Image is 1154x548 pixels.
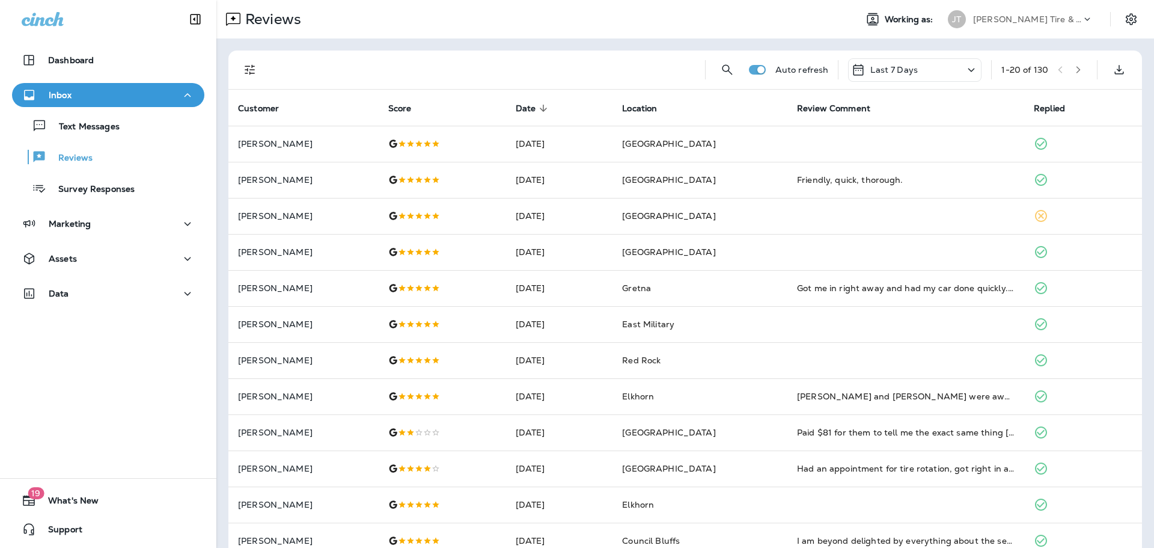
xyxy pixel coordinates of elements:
p: Assets [49,254,77,263]
p: [PERSON_NAME] [238,536,369,546]
span: Review Comment [797,103,886,114]
p: Auto refresh [775,65,829,75]
td: [DATE] [506,487,613,523]
td: [DATE] [506,270,613,306]
td: [DATE] [506,414,613,451]
button: Search Reviews [715,58,739,82]
p: [PERSON_NAME] [238,464,369,473]
span: Elkhorn [622,499,654,510]
td: [DATE] [506,342,613,378]
button: Data [12,282,204,306]
button: Dashboard [12,48,204,72]
div: Paid $81 for them to tell me the exact same thing jiffy lube told me (for free) when referring me... [797,426,1015,439]
p: [PERSON_NAME] [238,428,369,437]
td: [DATE] [506,162,613,198]
button: Export as CSV [1107,58,1131,82]
p: Dashboard [48,55,94,65]
div: Got me in right away and had my car done quickly. Very nice employees. [797,282,1015,294]
span: Review Comment [797,103,870,114]
span: Elkhorn [622,391,654,402]
div: Friendly, quick, thorough. [797,174,1015,186]
button: Reviews [12,144,204,170]
span: Red Rock [622,355,661,366]
div: Had an appointment for tire rotation, got right in and out. The lobby could use a sweep but the p... [797,463,1015,475]
p: [PERSON_NAME] [238,247,369,257]
p: [PERSON_NAME] [238,392,369,401]
p: [PERSON_NAME] Tire & Auto [973,14,1081,24]
td: [DATE] [506,126,613,162]
div: 1 - 20 of 130 [1001,65,1048,75]
span: Date [516,103,552,114]
button: Filters [238,58,262,82]
span: Replied [1034,103,1065,114]
span: Replied [1034,103,1081,114]
button: Inbox [12,83,204,107]
span: [GEOGRAPHIC_DATA] [622,174,715,185]
span: [GEOGRAPHIC_DATA] [622,463,715,474]
button: Text Messages [12,113,204,138]
p: Marketing [49,219,91,229]
p: Survey Responses [46,184,135,195]
p: Inbox [49,90,72,100]
span: Support [36,525,82,539]
span: What's New [36,496,99,510]
button: Support [12,517,204,541]
p: Reviews [46,153,93,164]
span: [GEOGRAPHIC_DATA] [622,138,715,149]
button: Settings [1120,8,1142,30]
span: [GEOGRAPHIC_DATA] [622,211,715,221]
div: JT [948,10,966,28]
span: Customer [238,103,279,114]
p: Text Messages [47,122,120,133]
td: [DATE] [506,378,613,414]
div: Brent and Garrett were awesome and gave me what I wanted ! It was fun listening to their customer... [797,390,1015,402]
td: [DATE] [506,234,613,270]
p: [PERSON_NAME] [238,356,369,365]
span: Date [516,103,536,114]
p: [PERSON_NAME] [238,211,369,221]
span: [GEOGRAPHIC_DATA] [622,247,715,257]
p: [PERSON_NAME] [238,139,369,149]
p: [PERSON_NAME] [238,500,369,510]
span: Score [388,103,412,114]
span: 19 [28,487,44,499]
span: Gretna [622,283,651,294]
span: Customer [238,103,295,114]
button: Survey Responses [12,176,204,201]
td: [DATE] [506,306,613,342]
button: 19What's New [12,488,204,513]
span: Score [388,103,427,114]
button: Collapse Sidebar [179,7,212,31]
p: [PERSON_NAME] [238,283,369,293]
p: Reviews [240,10,301,28]
span: [GEOGRAPHIC_DATA] [622,427,715,438]
td: [DATE] [506,451,613,487]
button: Marketing [12,212,204,236]
p: Data [49,289,69,298]
span: Council Bluffs [622,535,680,546]
span: East Military [622,319,674,330]
span: Working as: [885,14,936,25]
p: [PERSON_NAME] [238,319,369,329]
span: Location [622,103,657,114]
td: [DATE] [506,198,613,234]
button: Assets [12,247,204,271]
span: Location [622,103,673,114]
p: [PERSON_NAME] [238,175,369,185]
div: I am beyond delighted by everything about the service I received at Jensen Tire & Auto. Prompt, h... [797,535,1015,547]
p: Last 7 Days [870,65,918,75]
